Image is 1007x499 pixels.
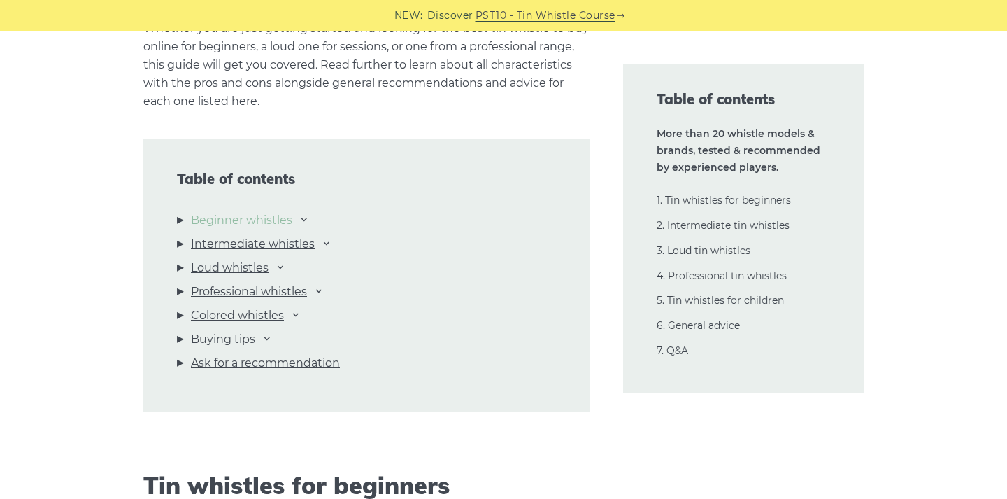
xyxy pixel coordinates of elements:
a: Intermediate whistles [191,235,315,253]
a: 5. Tin whistles for children [657,294,784,307]
a: Beginner whistles [191,211,292,230]
span: Discover [427,8,473,24]
a: 2. Intermediate tin whistles [657,219,790,232]
span: Table of contents [657,90,830,109]
a: Professional whistles [191,283,307,301]
a: 1. Tin whistles for beginners [657,194,791,206]
span: Table of contents [177,171,556,188]
a: 3. Loud tin whistles [657,244,750,257]
span: NEW: [394,8,423,24]
a: PST10 - Tin Whistle Course [476,8,615,24]
strong: More than 20 whistle models & brands, tested & recommended by experienced players. [657,127,820,174]
a: Buying tips [191,330,255,349]
a: 4. Professional tin whistles [657,269,787,282]
a: Ask for a recommendation [191,354,340,372]
a: Loud whistles [191,259,269,277]
a: 7. Q&A [657,344,688,357]
a: Colored whistles [191,307,284,325]
a: 6. General advice [657,319,740,332]
p: Whether you are just getting started and looking for the best tin whistle to buy online for begin... [143,20,590,111]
